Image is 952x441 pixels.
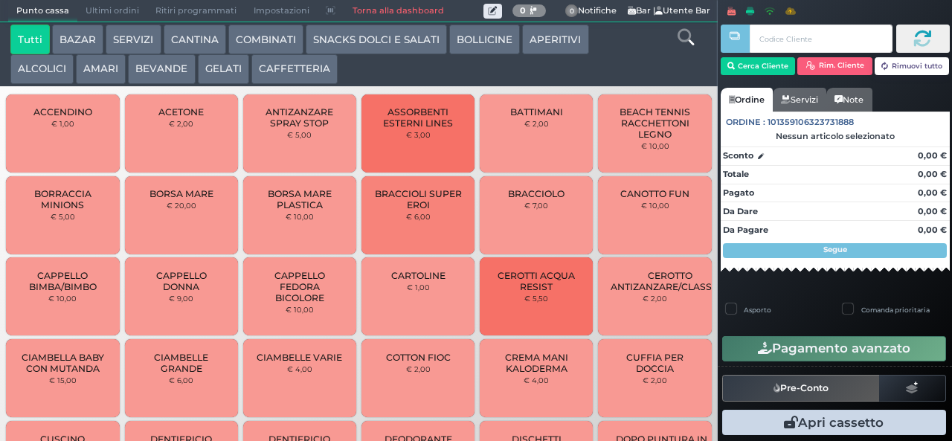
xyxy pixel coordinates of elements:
small: € 2,00 [524,119,549,128]
span: COTTON FIOC [386,352,451,363]
button: Tutti [10,25,50,54]
small: € 5,00 [51,212,75,221]
small: € 10,00 [641,141,669,150]
span: BORSA MARE PLASTICA [256,188,344,210]
strong: 0,00 € [918,206,947,216]
span: BORRACCIA MINIONS [19,188,107,210]
small: € 10,00 [641,201,669,210]
span: CAPPELLO BIMBA/BIMBO [19,270,107,292]
small: € 2,00 [169,119,193,128]
small: € 10,00 [286,305,314,314]
span: BEACH TENNIS RACCHETTONI LEGNO [611,106,699,140]
a: Servizi [773,88,826,112]
small: € 2,00 [643,376,667,384]
button: Pagamento avanzato [722,336,946,361]
span: CEROTTI ACQUA RESIST [492,270,581,292]
button: Rimuovi tutto [875,57,950,75]
span: CREMA MANI KALODERMA [492,352,581,374]
span: ASSORBENTI ESTERNI LINES [374,106,463,129]
small: € 20,00 [167,201,196,210]
small: € 2,00 [643,294,667,303]
button: AMARI [76,54,126,84]
small: € 15,00 [49,376,77,384]
span: Ordine : [726,116,765,129]
button: COMBINATI [228,25,303,54]
span: Impostazioni [245,1,318,22]
small: € 10,00 [286,212,314,221]
small: € 6,00 [169,376,193,384]
button: Pre-Conto [722,375,880,402]
span: CARTOLINE [391,270,446,281]
span: BRACCIOLI SUPER EROI [374,188,463,210]
span: BORSA MARE [149,188,213,199]
small: € 10,00 [48,294,77,303]
button: CAFFETTERIA [251,54,338,84]
b: 0 [520,5,526,16]
strong: 0,00 € [918,150,947,161]
span: CEROTTO ANTIZANZARE/CLASSICO [611,270,729,292]
button: Rim. Cliente [797,57,872,75]
span: ACCENDINO [33,106,92,118]
input: Codice Cliente [750,25,892,53]
small: € 5,50 [524,294,548,303]
button: APERITIVI [522,25,588,54]
span: CANOTTO FUN [620,188,689,199]
span: Ritiri programmati [147,1,245,22]
span: CAPPELLO FEDORA BICOLORE [256,270,344,303]
button: GELATI [198,54,249,84]
label: Comanda prioritaria [861,305,930,315]
span: CUFFIA PER DOCCIA [611,352,699,374]
strong: Da Dare [723,206,758,216]
button: Apri cassetto [722,410,946,435]
strong: Segue [823,245,847,254]
span: CAPPELLO DONNA [137,270,225,292]
small: € 5,00 [287,130,312,139]
small: € 2,00 [406,364,431,373]
span: CIAMBELLE GRANDE [137,352,225,374]
span: CIAMBELLE VARIE [257,352,342,363]
button: BOLLICINE [449,25,520,54]
small: € 1,00 [51,119,74,128]
span: 0 [565,4,579,18]
small: € 9,00 [169,294,193,303]
span: ANTIZANZARE SPRAY STOP [256,106,344,129]
small: € 4,00 [524,376,549,384]
strong: Sconto [723,149,753,162]
label: Asporto [744,305,771,315]
span: BRACCIOLO [508,188,565,199]
span: BATTIMANI [510,106,563,118]
div: Nessun articolo selezionato [721,131,950,141]
strong: Da Pagare [723,225,768,235]
small: € 7,00 [524,201,548,210]
span: 101359106323731888 [768,116,854,129]
a: Ordine [721,88,773,112]
a: Note [826,88,872,112]
strong: 0,00 € [918,169,947,179]
strong: 0,00 € [918,187,947,198]
small: € 3,00 [406,130,431,139]
span: Punto cassa [8,1,77,22]
strong: Totale [723,169,749,179]
button: SERVIZI [106,25,161,54]
span: CIAMBELLA BABY CON MUTANDA [19,352,107,374]
a: Torna alla dashboard [344,1,451,22]
button: ALCOLICI [10,54,74,84]
button: Cerca Cliente [721,57,796,75]
span: Ultimi ordini [77,1,147,22]
small: € 6,00 [406,212,431,221]
span: ACETONE [158,106,204,118]
small: € 4,00 [287,364,312,373]
button: CANTINA [164,25,226,54]
button: SNACKS DOLCI E SALATI [306,25,447,54]
button: BEVANDE [128,54,195,84]
strong: 0,00 € [918,225,947,235]
button: BAZAR [52,25,103,54]
small: € 1,00 [407,283,430,292]
strong: Pagato [723,187,754,198]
